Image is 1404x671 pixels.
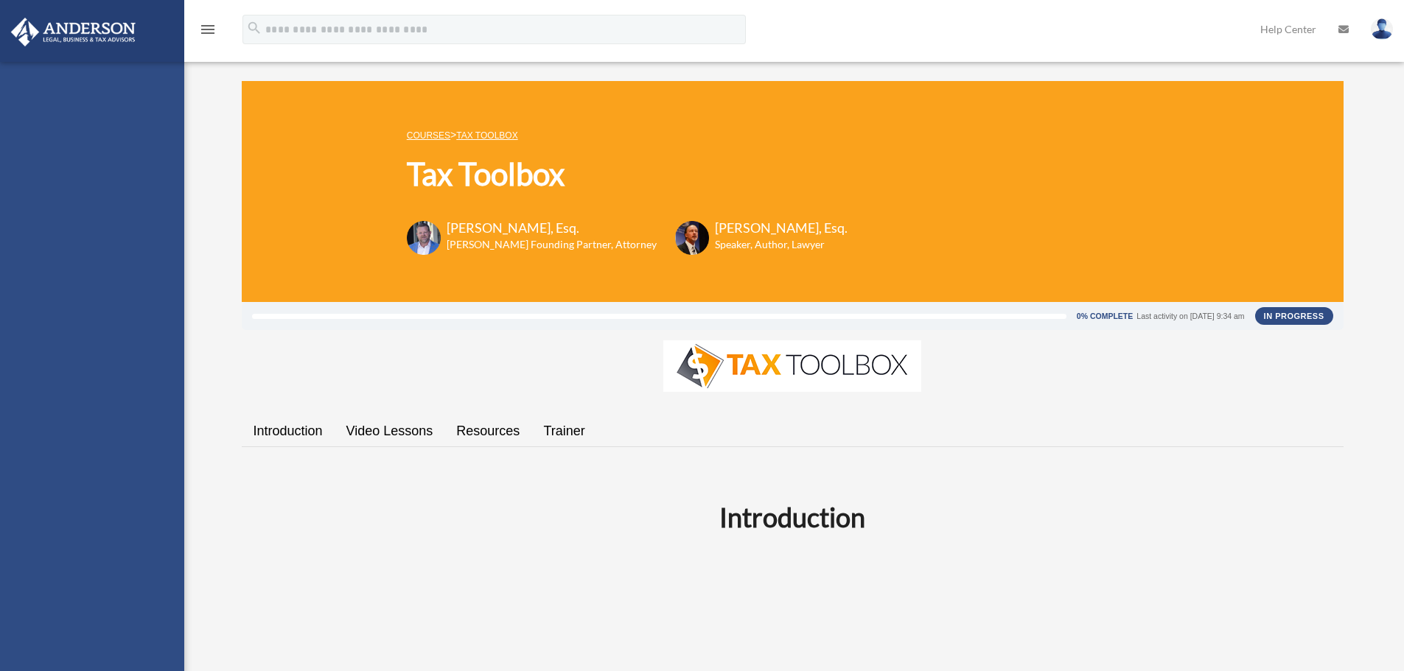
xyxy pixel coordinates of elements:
img: Anderson Advisors Platinum Portal [7,18,140,46]
h2: Introduction [251,499,1335,535]
a: menu [199,26,217,38]
div: In Progress [1255,307,1333,325]
a: Trainer [531,410,596,452]
h6: [PERSON_NAME] Founding Partner, Attorney [447,237,657,252]
h1: Tax Toolbox [407,152,848,196]
img: User Pic [1371,18,1393,40]
h3: [PERSON_NAME], Esq. [715,219,848,237]
img: Toby-circle-head.png [407,221,441,255]
div: 0% Complete [1077,312,1133,320]
p: > [407,126,848,144]
img: Scott-Estill-Headshot.png [675,221,709,255]
h3: [PERSON_NAME], Esq. [447,219,657,237]
a: Video Lessons [335,410,445,452]
a: Tax Toolbox [456,130,517,141]
div: Last activity on [DATE] 9:34 am [1136,312,1244,320]
i: menu [199,21,217,38]
a: COURSES [407,130,450,141]
a: Introduction [242,410,335,452]
h6: Speaker, Author, Lawyer [715,237,829,252]
a: Resources [444,410,531,452]
i: search [246,20,262,36]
